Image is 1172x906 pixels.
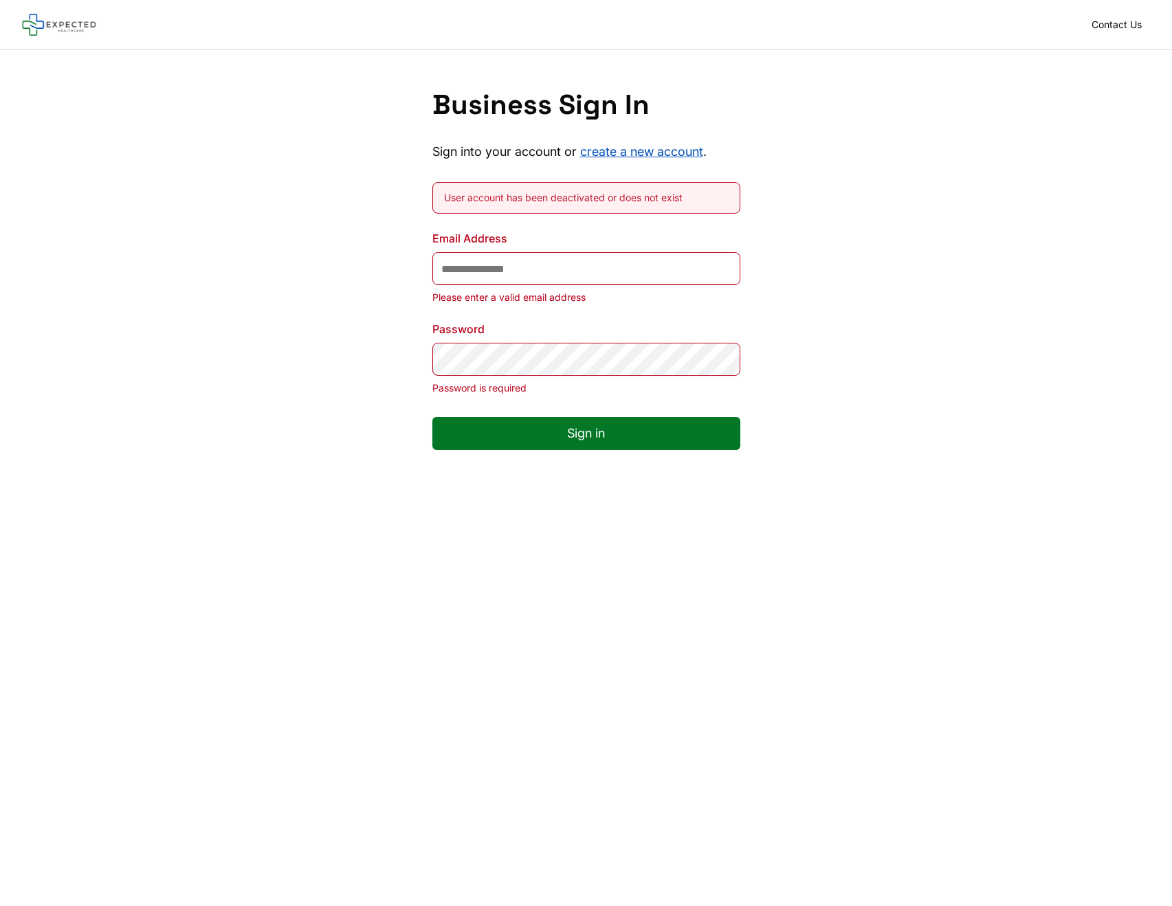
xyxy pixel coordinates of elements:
[432,144,740,160] p: Sign into your account or .
[432,230,740,247] label: Email Address
[432,381,740,395] p: Password is required
[432,89,740,122] h1: Business Sign In
[432,321,740,337] label: Password
[580,144,703,159] a: create a new account
[444,191,729,205] div: User account has been deactivated or does not exist
[432,417,740,450] button: Sign in
[432,291,740,304] p: Please enter a valid email address
[1083,15,1150,34] a: Contact Us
